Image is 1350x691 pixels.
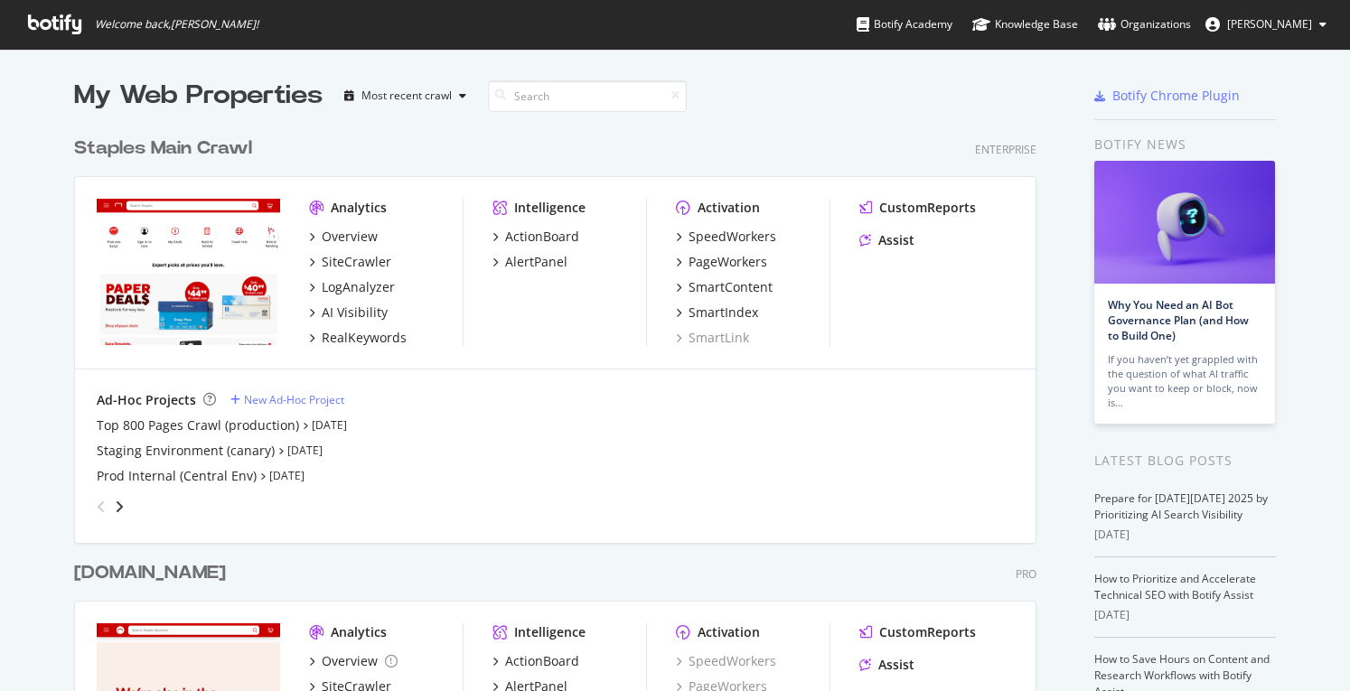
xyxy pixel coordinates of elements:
div: New Ad-Hoc Project [244,392,344,407]
div: Analytics [331,623,387,641]
div: Botify Academy [857,15,952,33]
div: Most recent crawl [361,90,452,101]
a: AI Visibility [309,303,388,322]
div: Activation [698,199,760,217]
a: Staging Environment (canary) [97,442,275,460]
div: Overview [322,652,378,670]
div: SiteCrawler [322,253,391,271]
div: Botify news [1094,135,1276,154]
div: My Web Properties [74,78,323,114]
div: angle-right [113,498,126,516]
a: Prepare for [DATE][DATE] 2025 by Prioritizing AI Search Visibility [1094,490,1268,522]
a: How to Prioritize and Accelerate Technical SEO with Botify Assist [1094,571,1256,602]
div: Activation [698,623,760,641]
div: Knowledge Base [972,15,1078,33]
a: Why You Need an AI Bot Governance Plan (and How to Build One) [1108,297,1249,343]
div: AI Visibility [322,303,388,322]
div: Latest Blog Posts [1094,451,1276,471]
a: Top 800 Pages Crawl (production) [97,416,299,434]
a: [DOMAIN_NAME] [74,560,233,586]
div: PageWorkers [689,253,767,271]
div: Staples Main Crawl [74,135,252,162]
a: PageWorkers [676,253,767,271]
div: SmartIndex [689,303,758,322]
div: Intelligence [514,199,586,217]
div: SpeedWorkers [689,228,776,246]
div: Organizations [1098,15,1191,33]
div: Assist [878,231,914,249]
div: SmartContent [689,278,773,296]
div: AlertPanel [505,253,567,271]
a: Assist [859,231,914,249]
a: New Ad-Hoc Project [230,392,344,407]
button: [PERSON_NAME] [1191,10,1341,39]
a: Overview [309,228,378,246]
div: Analytics [331,199,387,217]
div: RealKeywords [322,329,407,347]
div: LogAnalyzer [322,278,395,296]
a: Botify Chrome Plugin [1094,87,1240,105]
div: CustomReports [879,623,976,641]
a: CustomReports [859,623,976,641]
span: David Johnson [1227,16,1312,32]
img: Why You Need an AI Bot Governance Plan (and How to Build One) [1094,161,1275,284]
div: Botify Chrome Plugin [1112,87,1240,105]
div: ActionBoard [505,652,579,670]
a: [DATE] [312,417,347,433]
a: Prod Internal (Central Env) [97,467,257,485]
a: SmartIndex [676,303,758,322]
a: ActionBoard [492,652,579,670]
a: SpeedWorkers [676,652,776,670]
input: Search [488,80,687,112]
div: Assist [878,656,914,674]
a: SpeedWorkers [676,228,776,246]
button: Most recent crawl [337,81,473,110]
div: Intelligence [514,623,586,641]
div: Ad-Hoc Projects [97,391,196,409]
div: If you haven’t yet grappled with the question of what AI traffic you want to keep or block, now is… [1108,352,1261,410]
div: Pro [1016,566,1036,582]
a: SmartContent [676,278,773,296]
a: CustomReports [859,199,976,217]
div: angle-left [89,492,113,521]
div: Overview [322,228,378,246]
img: staples.com [97,199,280,345]
a: Overview [309,652,398,670]
span: Welcome back, [PERSON_NAME] ! [95,17,258,32]
a: Assist [859,656,914,674]
a: [DATE] [269,468,305,483]
a: [DATE] [287,443,323,458]
div: [DATE] [1094,607,1276,623]
a: Staples Main Crawl [74,135,259,162]
div: [DATE] [1094,527,1276,543]
div: ActionBoard [505,228,579,246]
div: [DOMAIN_NAME] [74,560,226,586]
a: ActionBoard [492,228,579,246]
div: Enterprise [975,142,1036,157]
a: AlertPanel [492,253,567,271]
a: LogAnalyzer [309,278,395,296]
a: SiteCrawler [309,253,391,271]
a: SmartLink [676,329,749,347]
div: CustomReports [879,199,976,217]
a: RealKeywords [309,329,407,347]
